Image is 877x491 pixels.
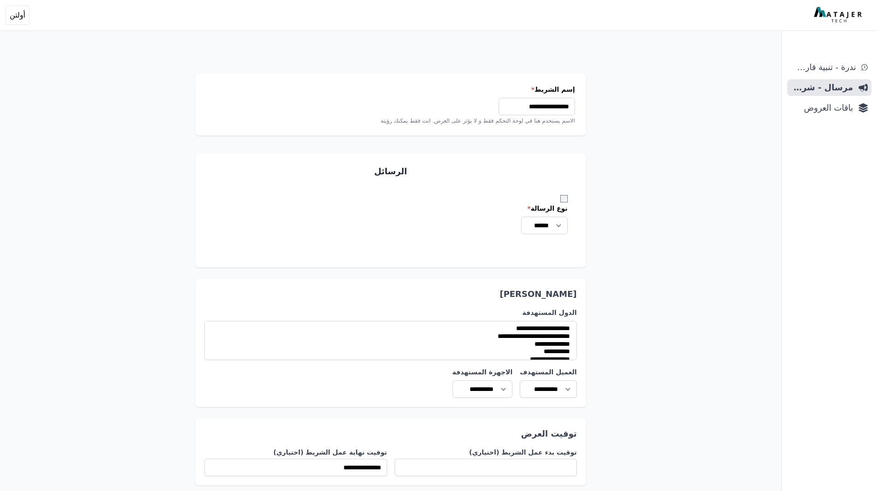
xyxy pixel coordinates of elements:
[453,367,513,377] label: الاجهزة المستهدفة
[206,165,575,178] h3: الرسائل
[204,427,577,440] h3: توقيت العرض
[791,61,856,74] span: ندرة - تنبية قارب علي النفاذ
[520,367,576,377] label: العميل المستهدف
[204,448,387,457] label: توقيت نهاية عمل الشريط (اختياري)
[791,81,853,94] span: مرسال - شريط دعاية
[6,6,29,25] button: أولتن
[395,448,577,457] label: توقيت بدء عمل الشريط (اختياري)
[204,288,577,301] h3: [PERSON_NAME]
[814,7,864,24] img: MatajerTech Logo
[791,101,853,114] span: باقات العروض
[10,10,25,21] span: أولتن
[206,117,575,124] div: الاسم يستخدم هنا في لوحة التحكم فقط و لا يؤثر على العرض. انت فقط يمكنك رؤيته
[204,308,577,317] label: الدول المستهدفة
[214,204,568,213] label: نوع الرسالة
[206,85,575,94] label: إسم الشريط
